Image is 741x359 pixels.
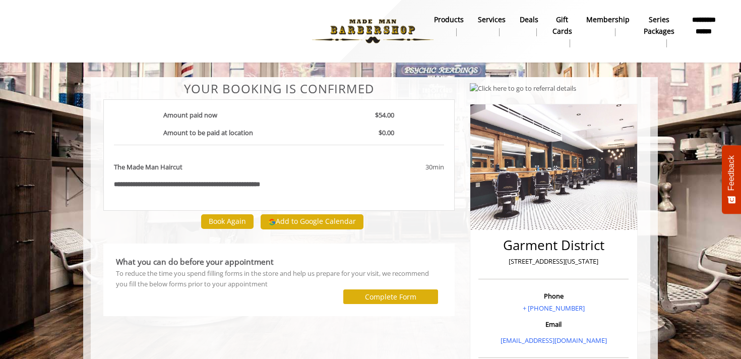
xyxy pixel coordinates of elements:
[637,13,682,50] a: Series packagesSeries packages
[579,13,637,39] a: MembershipMembership
[116,256,274,267] b: What you can do before your appointment
[513,13,545,39] a: DealsDeals
[470,83,576,94] img: Click here to go to referral details
[365,293,416,301] label: Complete Form
[722,145,741,214] button: Feedback - Show survey
[471,13,513,39] a: ServicesServices
[163,110,217,119] b: Amount paid now
[163,128,253,137] b: Amount to be paid at location
[586,14,630,25] b: Membership
[644,14,674,37] b: Series packages
[523,304,585,313] a: + [PHONE_NUMBER]
[344,162,444,172] div: 30min
[375,110,394,119] b: $54.00
[114,162,182,172] b: The Made Man Haircut
[116,268,442,289] div: To reduce the time you spend filling forms in the store and help us prepare for your visit, we re...
[201,214,254,229] button: Book Again
[552,14,572,37] b: gift cards
[520,14,538,25] b: Deals
[343,289,438,304] button: Complete Form
[501,336,607,345] a: [EMAIL_ADDRESS][DOMAIN_NAME]
[379,128,394,137] b: $0.00
[427,13,471,39] a: Productsproducts
[303,4,442,59] img: Made Man Barbershop logo
[481,321,626,328] h3: Email
[434,14,464,25] b: products
[481,238,626,253] h2: Garment District
[481,256,626,267] p: [STREET_ADDRESS][US_STATE]
[545,13,579,50] a: Gift cardsgift cards
[478,14,506,25] b: Services
[261,214,363,229] button: Add to Google Calendar
[481,292,626,300] h3: Phone
[103,82,455,95] center: Your Booking is confirmed
[727,155,736,191] span: Feedback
